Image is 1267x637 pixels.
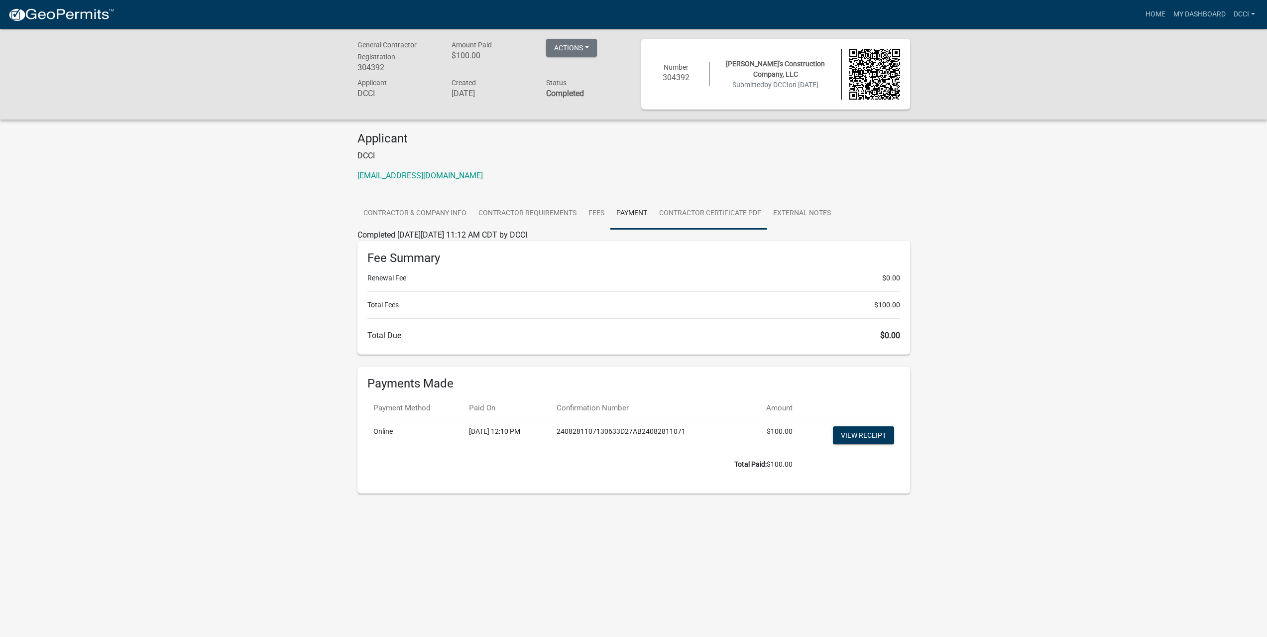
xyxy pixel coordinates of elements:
[367,273,900,283] li: Renewal Fee
[357,198,472,230] a: Contractor & Company Info
[357,63,437,72] h6: 304392
[367,251,900,265] h6: Fee Summary
[610,198,653,230] a: Payment
[880,331,900,340] span: $0.00
[764,81,789,89] span: by DCCI
[734,460,767,468] b: Total Paid:
[452,79,476,87] span: Created
[367,377,900,391] h6: Payments Made
[732,81,818,89] span: Submitted on [DATE]
[745,420,799,453] td: $100.00
[1230,5,1259,24] a: DCCI
[357,150,910,162] p: DCCI
[367,453,799,476] td: $100.00
[367,300,900,310] li: Total Fees
[664,63,689,71] span: Number
[357,41,417,61] span: General Contractor Registration
[452,89,531,98] h6: [DATE]
[726,60,825,78] span: [PERSON_NAME]'s Construction Company, LLC
[463,420,551,453] td: [DATE] 12:10 PM
[546,89,584,98] strong: Completed
[767,198,837,230] a: External Notes
[452,41,492,49] span: Amount Paid
[551,396,746,420] th: Confirmation Number
[874,300,900,310] span: $100.00
[1142,5,1169,24] a: Home
[357,79,387,87] span: Applicant
[1169,5,1230,24] a: My Dashboard
[367,331,900,340] h6: Total Due
[452,51,531,60] h6: $100.00
[582,198,610,230] a: Fees
[357,131,910,146] h4: Applicant
[546,39,597,57] button: Actions
[357,171,483,180] a: [EMAIL_ADDRESS][DOMAIN_NAME]
[472,198,582,230] a: Contractor Requirements
[367,396,463,420] th: Payment Method
[546,79,567,87] span: Status
[833,426,894,444] a: View receipt
[882,273,900,283] span: $0.00
[367,420,463,453] td: Online
[651,73,702,82] h6: 304392
[463,396,551,420] th: Paid On
[653,198,767,230] a: Contractor Certificate PDF
[357,230,527,240] span: Completed [DATE][DATE] 11:12 AM CDT by DCCI
[849,49,900,100] img: QR code
[357,89,437,98] h6: DCCI
[745,396,799,420] th: Amount
[551,420,746,453] td: 2408281107130633D27AB24082811071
